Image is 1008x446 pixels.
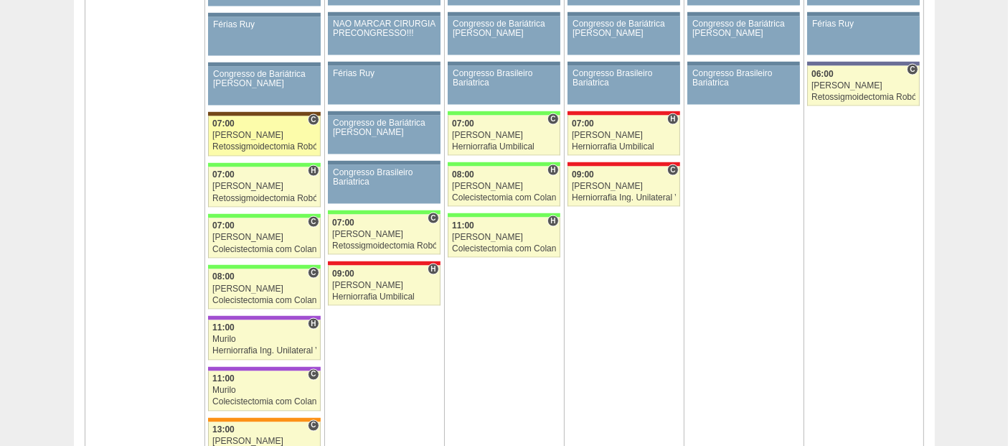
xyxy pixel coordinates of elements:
span: Hospital [308,318,319,330]
div: Férias Ruy [333,69,435,78]
div: Retossigmoidectomia Robótica [212,142,316,152]
div: Key: Brasil [448,111,560,116]
div: Key: Brasil [208,214,320,218]
div: Key: Assunção [567,162,679,167]
div: Key: Brasil [328,210,440,215]
span: 09:00 [572,169,594,180]
span: 13:00 [212,425,235,435]
a: C 11:00 Murilo Colecistectomia com Colangiografia VL [208,371,320,412]
div: Key: Aviso [328,161,440,165]
a: C 07:00 [PERSON_NAME] Colecistectomia com Colangiografia VL [208,218,320,259]
span: Consultório [308,420,319,432]
a: Congresso de Bariátrica [PERSON_NAME] [208,67,320,106]
a: Férias Ruy [807,17,919,55]
a: Congresso Brasileiro Bariatrica [687,66,799,105]
div: Key: Assunção [567,111,679,116]
div: [PERSON_NAME] [572,182,676,191]
div: Colecistectomia com Colangiografia VL [212,296,316,305]
a: Congresso Brasileiro Bariatrica [567,66,679,105]
a: H 11:00 [PERSON_NAME] Colecistectomia com Colangiografia VL [448,218,560,258]
span: 07:00 [212,119,235,129]
span: Hospital [308,165,319,177]
a: H 11:00 Murilo Herniorrafia Ing. Unilateral VL [208,320,320,361]
span: Hospital [547,215,558,227]
a: Congresso Brasileiro Bariatrica [448,66,560,105]
div: Congresso Brasileiro Bariatrica [692,69,795,88]
a: H 08:00 [PERSON_NAME] Colecistectomia com Colangiografia VL [448,167,560,207]
span: 11:00 [452,220,474,231]
div: Congresso de Bariátrica [PERSON_NAME] [333,119,435,137]
div: Key: Santa Joana [208,112,320,116]
div: Congresso de Bariátrica [PERSON_NAME] [453,19,555,38]
span: Consultório [907,64,918,75]
div: Retossigmoidectomia Robótica [212,194,316,203]
span: 09:00 [332,269,354,279]
div: [PERSON_NAME] [212,284,316,294]
div: Férias Ruy [213,20,316,29]
span: Hospital [667,113,678,125]
div: [PERSON_NAME] [212,233,316,242]
a: Congresso de Bariátrica [PERSON_NAME] [567,17,679,55]
span: 07:00 [332,218,354,228]
div: Key: Assunção [328,261,440,266]
div: Murilo [212,335,316,345]
div: Retossigmoidectomia Robótica [332,241,436,251]
div: Férias Ruy [812,19,915,29]
div: Key: Aviso [208,62,320,67]
div: Key: Aviso [567,62,679,66]
div: Key: Vila Nova Star [807,62,919,66]
div: Congresso de Bariátrica [PERSON_NAME] [573,19,675,38]
div: Key: Brasil [208,265,320,269]
div: Key: Aviso [328,62,440,66]
div: Herniorrafia Ing. Unilateral VL [572,193,676,203]
div: Herniorrafia Ing. Unilateral VL [212,347,316,356]
div: [PERSON_NAME] [452,182,556,191]
span: 11:00 [212,374,235,384]
div: Key: Brasil [448,213,560,218]
span: 07:00 [212,220,235,231]
span: Consultório [667,164,678,176]
span: 06:00 [811,69,834,79]
div: Key: Aviso [687,62,799,66]
a: C 08:00 [PERSON_NAME] Colecistectomia com Colangiografia VL [208,269,320,310]
div: [PERSON_NAME] [212,131,316,140]
div: Herniorrafia Umbilical [332,292,436,302]
a: H 09:00 [PERSON_NAME] Herniorrafia Umbilical [328,266,440,306]
div: Colecistectomia com Colangiografia VL [212,245,316,254]
div: Colecistectomia com Colangiografia VL [452,193,556,203]
div: Key: Aviso [567,12,679,17]
div: Congresso de Bariátrica [PERSON_NAME] [692,19,795,38]
div: Key: Aviso [448,12,560,17]
div: Colecistectomia com Colangiografia VL [452,244,556,254]
div: [PERSON_NAME] [452,233,556,242]
div: Key: Brasil [448,162,560,167]
span: 08:00 [452,169,474,180]
a: Congresso de Bariátrica [PERSON_NAME] [328,116,440,154]
a: C 07:00 [PERSON_NAME] Retossigmoidectomia Robótica [208,116,320,157]
a: Congresso de Bariátrica [PERSON_NAME] [448,17,560,55]
div: Congresso Brasileiro Bariatrica [453,69,555,88]
div: [PERSON_NAME] [572,131,676,140]
span: 11:00 [212,322,235,333]
div: Colecistectomia com Colangiografia VL [212,398,316,407]
a: C 07:00 [PERSON_NAME] Retossigmoidectomia Robótica [328,215,440,255]
div: Key: Aviso [687,12,799,17]
div: Herniorrafia Umbilical [452,142,556,152]
a: H 07:00 [PERSON_NAME] Herniorrafia Umbilical [567,116,679,156]
a: C 07:00 [PERSON_NAME] Herniorrafia Umbilical [448,116,560,156]
div: Retossigmoidectomia Robótica [811,93,915,102]
a: Congresso de Bariátrica [PERSON_NAME] [687,17,799,55]
a: Férias Ruy [208,17,320,56]
a: Congresso Brasileiro Bariatrica [328,165,440,204]
div: [PERSON_NAME] [452,131,556,140]
span: Consultório [308,216,319,228]
a: C 06:00 [PERSON_NAME] Retossigmoidectomia Robótica [807,66,919,106]
div: Key: Aviso [208,13,320,17]
div: Murilo [212,386,316,396]
a: Férias Ruy [328,66,440,105]
div: [PERSON_NAME] [811,81,915,90]
div: Congresso Brasileiro Bariatrica [333,168,435,187]
span: 07:00 [452,119,474,129]
span: Consultório [547,113,558,125]
span: 07:00 [572,119,594,129]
